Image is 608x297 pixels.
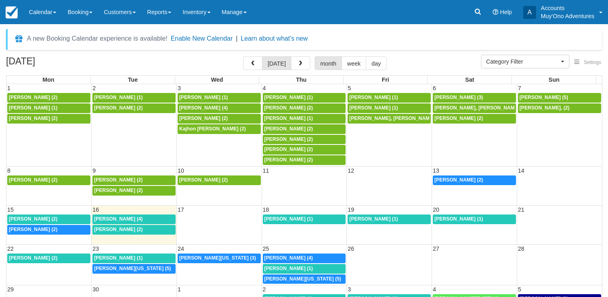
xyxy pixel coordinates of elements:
[517,85,522,91] span: 7
[520,95,568,100] span: [PERSON_NAME] (5)
[264,136,313,142] span: [PERSON_NAME] (2)
[179,105,228,111] span: [PERSON_NAME] (4)
[517,286,522,293] span: 5
[349,105,398,111] span: [PERSON_NAME] (1)
[263,254,346,263] a: [PERSON_NAME] (4)
[434,105,527,111] span: [PERSON_NAME], [PERSON_NAME] (2)
[92,225,176,235] a: [PERSON_NAME] (2)
[264,255,313,261] span: [PERSON_NAME] (4)
[92,254,176,263] a: [PERSON_NAME] (1)
[433,214,516,224] a: [PERSON_NAME] (1)
[7,175,90,185] a: [PERSON_NAME] (2)
[262,167,270,174] span: 11
[128,76,138,83] span: Tue
[263,214,346,224] a: [PERSON_NAME] (1)
[92,175,176,185] a: [PERSON_NAME] (2)
[92,214,176,224] a: [PERSON_NAME] (4)
[9,177,57,183] span: [PERSON_NAME] (2)
[432,245,440,252] span: 27
[178,175,261,185] a: [PERSON_NAME] (2)
[94,105,143,111] span: [PERSON_NAME] (2)
[9,255,57,261] span: [PERSON_NAME] (2)
[349,216,398,222] span: [PERSON_NAME] (1)
[263,155,346,165] a: [PERSON_NAME] (2)
[9,227,57,232] span: [PERSON_NAME] (2)
[432,167,440,174] span: 13
[347,167,355,174] span: 12
[264,115,313,121] span: [PERSON_NAME] (1)
[349,115,442,121] span: [PERSON_NAME], [PERSON_NAME] (2)
[9,95,57,100] span: [PERSON_NAME] (2)
[264,266,313,271] span: [PERSON_NAME] (1)
[92,167,96,174] span: 9
[500,9,512,15] span: Help
[92,103,176,113] a: [PERSON_NAME] (2)
[347,286,352,293] span: 3
[263,264,346,274] a: [PERSON_NAME] (1)
[94,95,143,100] span: [PERSON_NAME] (1)
[7,214,90,224] a: [PERSON_NAME] (2)
[264,126,313,132] span: [PERSON_NAME] (2)
[92,264,176,274] a: [PERSON_NAME][US_STATE] (5)
[347,245,355,252] span: 26
[264,276,341,282] span: [PERSON_NAME][US_STATE] (5)
[481,55,569,68] button: Category Filter
[433,103,516,113] a: [PERSON_NAME], [PERSON_NAME] (2)
[7,114,90,124] a: [PERSON_NAME] (2)
[94,255,143,261] span: [PERSON_NAME] (1)
[433,114,516,124] a: [PERSON_NAME] (2)
[434,95,483,100] span: [PERSON_NAME] (3)
[432,206,440,213] span: 20
[263,274,346,284] a: [PERSON_NAME][US_STATE] (5)
[179,115,228,121] span: [PERSON_NAME] (2)
[27,34,168,43] div: A new Booking Calendar experience is available!
[6,245,14,252] span: 22
[179,126,246,132] span: Kajhon [PERSON_NAME] (2)
[433,93,516,103] a: [PERSON_NAME] (3)
[262,245,270,252] span: 25
[7,254,90,263] a: [PERSON_NAME] (2)
[517,245,525,252] span: 28
[178,254,261,263] a: [PERSON_NAME][US_STATE] (3)
[92,206,100,213] span: 16
[433,175,516,185] a: [PERSON_NAME] (2)
[264,157,313,163] span: [PERSON_NAME] (2)
[366,56,386,70] button: day
[432,286,437,293] span: 4
[434,115,483,121] span: [PERSON_NAME] (2)
[179,95,228,100] span: [PERSON_NAME] (1)
[178,124,261,134] a: Kajhon [PERSON_NAME] (2)
[211,76,223,83] span: Wed
[465,76,474,83] span: Sat
[264,216,313,222] span: [PERSON_NAME] (1)
[177,85,182,91] span: 3
[486,58,559,66] span: Category Filter
[432,85,437,91] span: 6
[348,103,431,113] a: [PERSON_NAME] (1)
[7,103,90,113] a: [PERSON_NAME] (1)
[9,115,57,121] span: [PERSON_NAME] (2)
[342,56,366,70] button: week
[434,177,483,183] span: [PERSON_NAME] (2)
[348,93,431,103] a: [PERSON_NAME] (1)
[6,85,11,91] span: 1
[296,76,306,83] span: Thu
[9,105,57,111] span: [PERSON_NAME] (1)
[177,245,185,252] span: 24
[517,167,525,174] span: 14
[236,35,237,42] span: |
[177,206,185,213] span: 17
[262,56,291,70] button: [DATE]
[92,85,96,91] span: 2
[382,76,389,83] span: Fri
[518,103,601,113] a: [PERSON_NAME], (2)
[263,124,346,134] a: [PERSON_NAME] (2)
[7,225,90,235] a: [PERSON_NAME] (2)
[520,105,569,111] span: [PERSON_NAME], (2)
[569,57,606,68] button: Settings
[518,93,601,103] a: [PERSON_NAME] (5)
[315,56,342,70] button: month
[6,167,11,174] span: 8
[92,186,176,196] a: [PERSON_NAME] (2)
[263,145,346,155] a: [PERSON_NAME] (2)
